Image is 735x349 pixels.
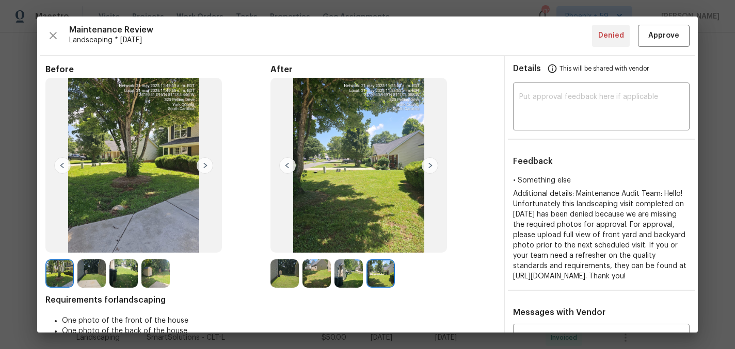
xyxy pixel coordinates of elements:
span: Landscaping * [DATE] [69,35,592,45]
span: • Something else [513,177,571,184]
li: One photo of the back of the house [62,326,496,336]
span: Maintenance Review [69,25,592,35]
span: Requirements for landscaping [45,295,496,305]
img: left-chevron-button-url [279,157,296,174]
li: One photo of the front of the house [62,315,496,326]
span: After [270,64,496,75]
span: Approve [648,29,679,42]
img: left-chevron-button-url [54,157,71,174]
span: Feedback [513,157,553,165]
span: Details [513,56,541,81]
span: Messages with Vendor [513,308,605,317]
img: right-chevron-button-url [197,157,213,174]
img: right-chevron-button-url [422,157,438,174]
span: This will be shared with vendor [560,56,649,81]
button: Approve [638,25,690,47]
span: Additional details: Maintenance Audit Team: Hello! Unfortunately this landscaping visit completed... [513,190,686,280]
span: Before [45,64,270,75]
